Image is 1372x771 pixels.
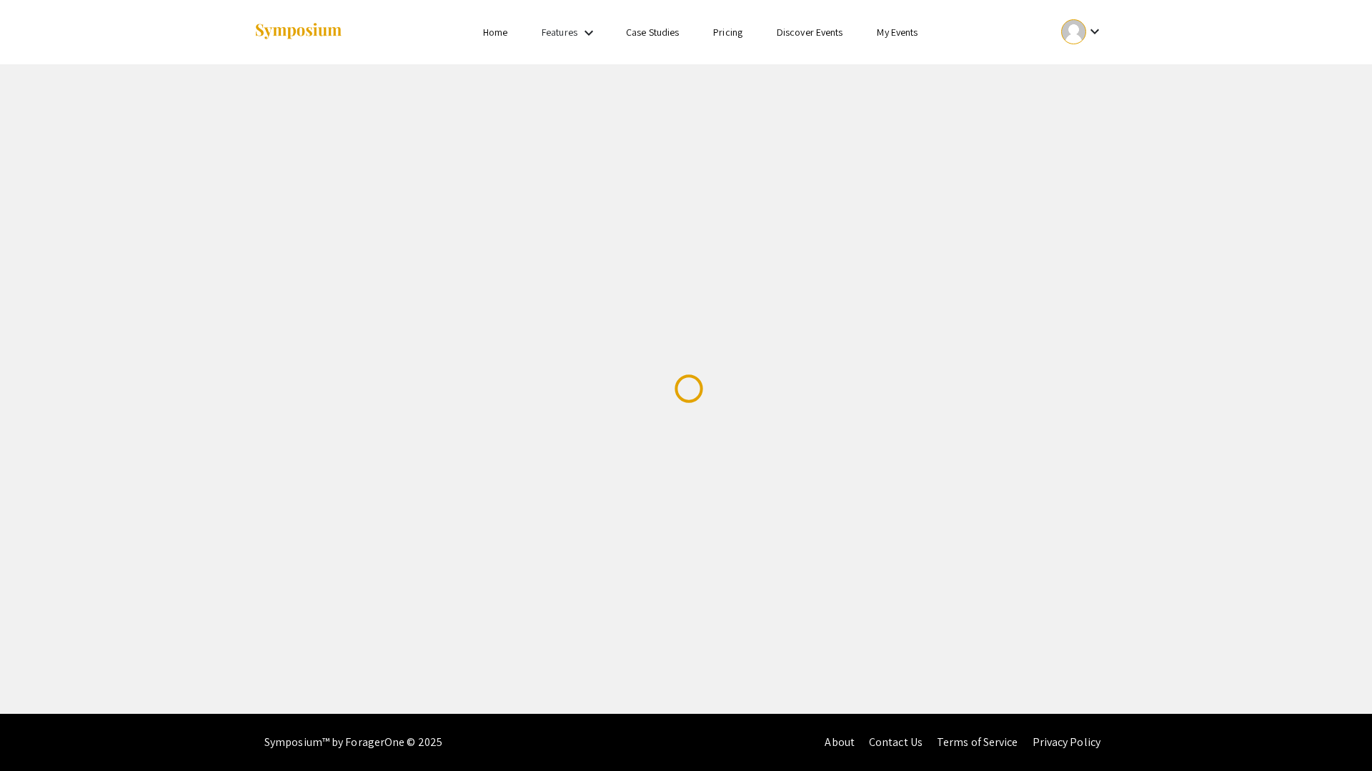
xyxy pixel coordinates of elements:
[483,26,507,39] a: Home
[825,735,855,750] a: About
[1033,735,1100,750] a: Privacy Policy
[869,735,923,750] a: Contact Us
[1086,23,1103,40] mat-icon: Expand account dropdown
[254,22,343,41] img: Symposium by ForagerOne
[1046,16,1118,48] button: Expand account dropdown
[542,26,577,39] a: Features
[580,24,597,41] mat-icon: Expand Features list
[777,26,843,39] a: Discover Events
[264,714,442,771] div: Symposium™ by ForagerOne © 2025
[626,26,679,39] a: Case Studies
[937,735,1018,750] a: Terms of Service
[713,26,742,39] a: Pricing
[877,26,918,39] a: My Events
